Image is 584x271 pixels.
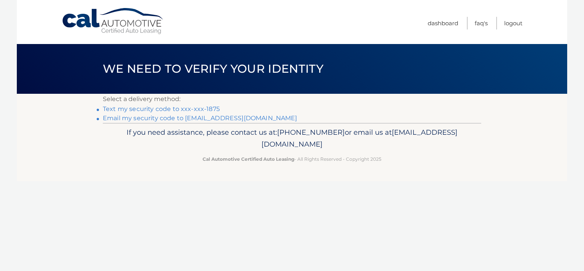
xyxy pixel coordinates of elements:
a: Dashboard [428,17,458,29]
a: FAQ's [475,17,488,29]
a: Logout [504,17,522,29]
span: We need to verify your identity [103,62,323,76]
p: - All Rights Reserved - Copyright 2025 [108,155,476,163]
strong: Cal Automotive Certified Auto Leasing [203,156,294,162]
a: Text my security code to xxx-xxx-1875 [103,105,220,113]
p: If you need assistance, please contact us at: or email us at [108,126,476,151]
a: Email my security code to [EMAIL_ADDRESS][DOMAIN_NAME] [103,114,297,122]
span: [PHONE_NUMBER] [277,128,345,137]
a: Cal Automotive [62,8,165,35]
p: Select a delivery method: [103,94,481,104]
